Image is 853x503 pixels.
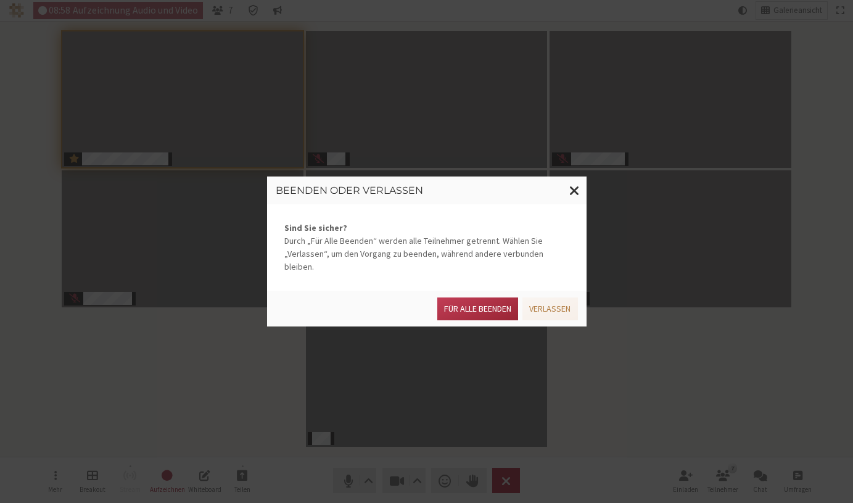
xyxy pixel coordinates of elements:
[284,222,569,235] strong: Sind Sie sicher?
[437,297,518,320] button: Für alle Beenden
[276,185,578,196] h3: Beenden oder verlassen
[522,297,577,320] button: Verlassen
[267,204,587,291] div: Durch „Für Alle Beenden“ werden alle Teilnehmer getrennt. Wählen Sie „Verlassen“, um den Vorgang ...
[562,177,587,205] button: Fenster schließen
